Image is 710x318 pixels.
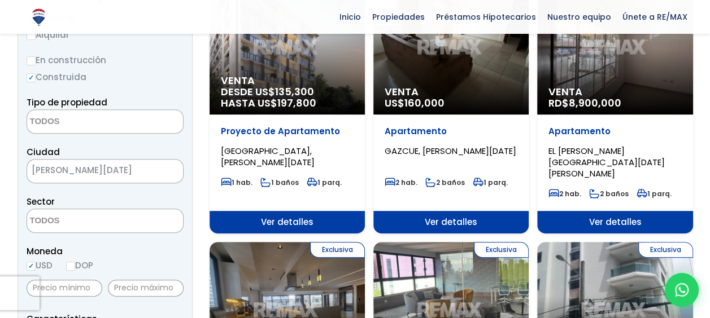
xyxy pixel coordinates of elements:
span: Exclusiva [474,242,529,258]
span: Sector [27,196,55,207]
input: DOP [66,262,75,271]
input: Precio mínimo [27,280,102,297]
p: Proyecto de Apartamento [221,126,354,137]
span: Ciudad [27,146,60,158]
span: DESDE US$ [221,86,354,109]
img: Logo de REMAX [29,7,49,27]
p: Apartamento [385,126,517,137]
span: Únete a RE/MAX [617,8,693,25]
span: 8,900,000 [569,96,621,110]
input: En construcción [27,56,36,65]
label: USD [27,258,53,272]
span: 1 parq. [637,189,672,198]
span: Ver detalles [537,211,692,233]
span: [GEOGRAPHIC_DATA], [PERSON_NAME][DATE] [221,145,315,168]
span: Exclusiva [638,242,693,258]
span: 2 hab. [385,178,417,187]
input: Construida [27,73,36,82]
span: 1 hab. [221,178,252,187]
span: SANTO DOMINGO OESTE [27,162,155,178]
span: Exclusiva [310,242,365,258]
label: Construida [27,70,184,84]
span: Tipo de propiedad [27,96,107,108]
textarea: Search [27,110,137,134]
span: 160,000 [404,96,445,110]
label: DOP [66,258,93,272]
span: 2 baños [589,189,629,198]
span: EL [PERSON_NAME][GEOGRAPHIC_DATA][DATE][PERSON_NAME] [548,145,665,179]
span: 1 parq. [473,178,508,187]
label: Alquilar [27,28,184,42]
span: 2 baños [425,178,465,187]
span: HASTA US$ [221,98,354,109]
span: 197,800 [277,96,316,110]
p: Apartamento [548,126,681,137]
span: × [166,166,172,176]
span: GAZCUE, [PERSON_NAME][DATE] [385,145,516,157]
button: Remove all items [155,162,172,180]
span: Ver detalles [373,211,529,233]
span: Venta [221,75,354,86]
span: Propiedades [367,8,430,25]
span: 1 baños [260,178,299,187]
span: RD$ [548,96,621,110]
span: Préstamos Hipotecarios [430,8,542,25]
input: Precio máximo [108,280,184,297]
input: Alquilar [27,31,36,40]
span: 1 parq. [307,178,342,187]
textarea: Search [27,209,137,233]
label: En construcción [27,53,184,67]
span: Ver detalles [210,211,365,233]
span: Moneda [27,244,184,258]
span: SANTO DOMINGO OESTE [27,159,184,183]
span: 135,300 [275,85,314,99]
span: 2 hab. [548,189,581,198]
span: Venta [548,86,681,98]
span: Nuestro equipo [542,8,617,25]
input: USD [27,262,36,271]
span: US$ [385,96,445,110]
span: Inicio [334,8,367,25]
span: Venta [385,86,517,98]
